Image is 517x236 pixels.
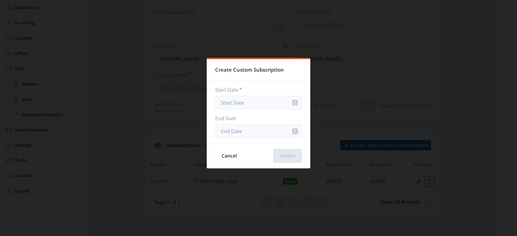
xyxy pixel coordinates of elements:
[215,96,302,109] input: Start Date
[292,128,298,134] nb-icon: info
[215,65,284,75] span: Create Custom Subscription
[215,86,296,93] label: Start Date
[215,149,243,163] button: Cancel
[215,115,296,122] label: End Date
[215,124,302,138] input: End Date
[292,99,298,106] nb-icon: info
[274,149,302,163] button: Create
